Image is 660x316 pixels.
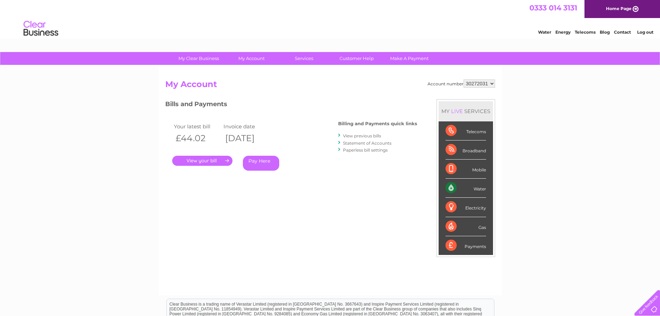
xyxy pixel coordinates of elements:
[381,52,438,65] a: Make A Payment
[165,79,495,93] h2: My Account
[165,99,417,111] h3: Bills and Payments
[428,79,495,88] div: Account number
[343,147,388,153] a: Paperless bill settings
[23,18,59,39] img: logo.png
[170,52,227,65] a: My Clear Business
[600,29,610,35] a: Blog
[446,217,486,236] div: Gas
[446,179,486,198] div: Water
[343,133,381,138] a: View previous bills
[446,198,486,217] div: Electricity
[343,140,391,146] a: Statement of Accounts
[637,29,653,35] a: Log out
[338,121,417,126] h4: Billing and Payments quick links
[446,160,486,179] div: Mobile
[222,131,272,145] th: [DATE]
[450,108,464,114] div: LIVE
[275,52,333,65] a: Services
[446,121,486,140] div: Telecoms
[172,156,232,166] a: .
[167,4,494,34] div: Clear Business is a trading name of Verastar Limited (registered in [GEOGRAPHIC_DATA] No. 3667643...
[243,156,279,171] a: Pay Here
[446,236,486,255] div: Payments
[446,140,486,160] div: Broadband
[223,52,280,65] a: My Account
[328,52,385,65] a: Customer Help
[575,29,596,35] a: Telecoms
[439,101,493,121] div: MY SERVICES
[538,29,551,35] a: Water
[529,3,577,12] a: 0333 014 3131
[555,29,571,35] a: Energy
[172,122,222,131] td: Your latest bill
[614,29,631,35] a: Contact
[222,122,272,131] td: Invoice date
[172,131,222,145] th: £44.02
